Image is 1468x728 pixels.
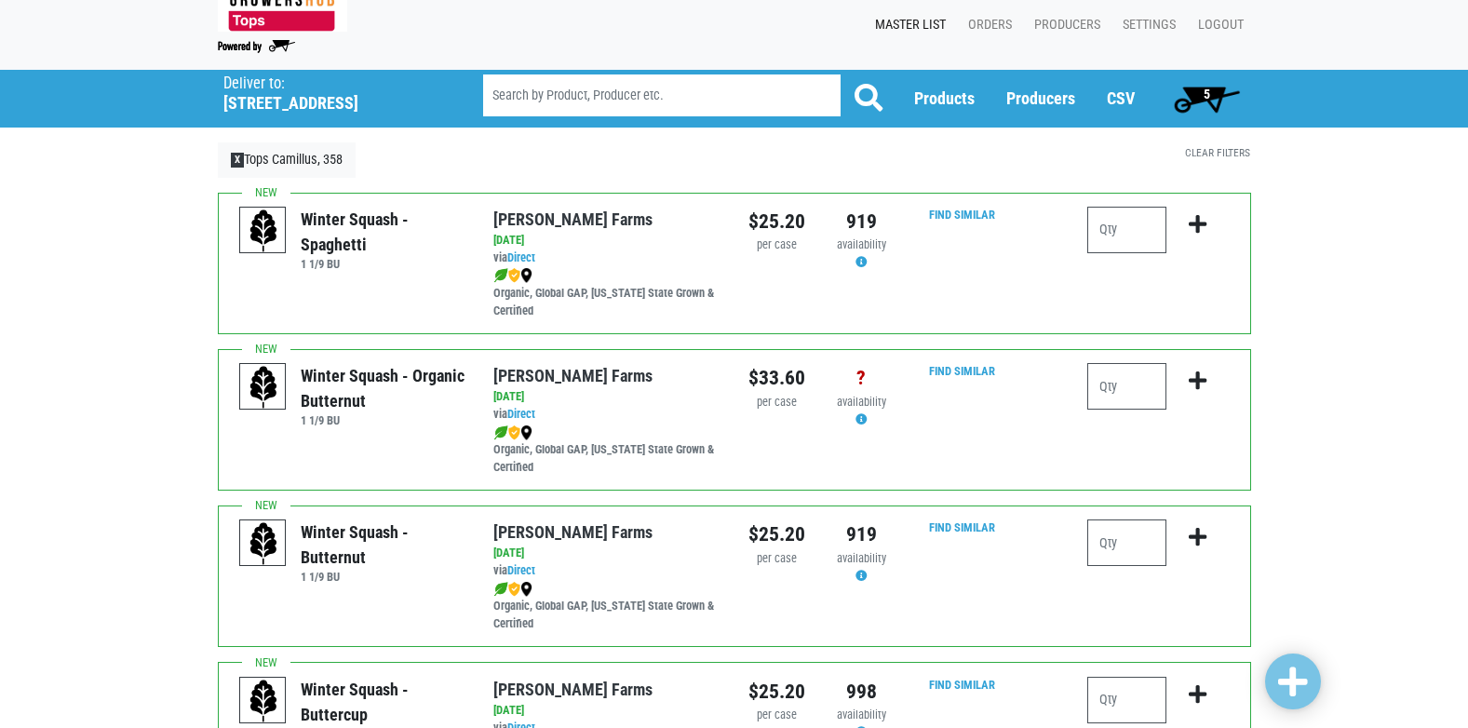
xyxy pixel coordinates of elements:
[507,407,535,421] a: Direct
[748,707,805,724] div: per case
[223,70,450,114] span: Tops Camillus, 358 (5335 W Genesee St, Camillus, NY 13031, USA)
[837,551,886,565] span: availability
[748,394,805,411] div: per case
[1185,146,1250,159] a: Clear Filters
[833,519,890,549] div: 919
[1204,87,1210,101] span: 5
[1006,88,1075,108] a: Producers
[493,545,720,562] div: [DATE]
[493,406,720,424] div: via
[493,209,653,229] a: [PERSON_NAME] Farms
[953,7,1019,43] a: Orders
[240,678,287,724] img: placeholder-variety-43d6402dacf2d531de610a020419775a.svg
[493,267,720,320] div: Organic, Global GAP, [US_STATE] State Grown & Certified
[231,153,245,168] span: X
[301,257,465,271] h6: 1 1/9 BU
[748,550,805,568] div: per case
[837,708,886,721] span: availability
[860,7,953,43] a: Master List
[223,93,436,114] h5: [STREET_ADDRESS]
[837,237,886,251] span: availability
[301,677,465,727] div: Winter Squash - Buttercup
[240,208,287,254] img: placeholder-variety-43d6402dacf2d531de610a020419775a.svg
[1087,519,1166,566] input: Qty
[493,268,508,283] img: leaf-e5c59151409436ccce96b2ca1b28e03c.png
[493,522,653,542] a: [PERSON_NAME] Farms
[1108,7,1183,43] a: Settings
[493,702,720,720] div: [DATE]
[1087,677,1166,723] input: Qty
[1087,363,1166,410] input: Qty
[929,520,995,534] a: Find Similar
[493,388,720,406] div: [DATE]
[223,74,436,93] p: Deliver to:
[240,520,287,567] img: placeholder-variety-43d6402dacf2d531de610a020419775a.svg
[748,519,805,549] div: $25.20
[301,413,465,427] h6: 1 1/9 BU
[1183,7,1251,43] a: Logout
[833,363,890,393] div: ?
[493,425,508,440] img: leaf-e5c59151409436ccce96b2ca1b28e03c.png
[301,207,465,257] div: Winter Squash - Spaghetti
[914,88,975,108] a: Products
[929,678,995,692] a: Find Similar
[493,582,508,597] img: leaf-e5c59151409436ccce96b2ca1b28e03c.png
[493,562,720,580] div: via
[493,424,720,477] div: Organic, Global GAP, [US_STATE] State Grown & Certified
[508,425,520,440] img: safety-e55c860ca8c00a9c171001a62a92dabd.png
[1107,88,1135,108] a: CSV
[748,236,805,254] div: per case
[748,677,805,707] div: $25.20
[493,366,653,385] a: [PERSON_NAME] Farms
[493,232,720,249] div: [DATE]
[507,250,535,264] a: Direct
[929,364,995,378] a: Find Similar
[833,207,890,236] div: 919
[520,268,532,283] img: map_marker-0e94453035b3232a4d21701695807de9.png
[1165,80,1248,117] a: 5
[493,580,720,633] div: Organic, Global GAP, [US_STATE] State Grown & Certified
[301,363,465,413] div: Winter Squash - Organic Butternut
[520,582,532,597] img: map_marker-0e94453035b3232a4d21701695807de9.png
[508,582,520,597] img: safety-e55c860ca8c00a9c171001a62a92dabd.png
[520,425,532,440] img: map_marker-0e94453035b3232a4d21701695807de9.png
[837,395,886,409] span: availability
[508,268,520,283] img: safety-e55c860ca8c00a9c171001a62a92dabd.png
[507,563,535,577] a: Direct
[483,74,841,116] input: Search by Product, Producer etc.
[929,208,995,222] a: Find Similar
[218,40,295,53] img: Powered by Big Wheelbarrow
[240,364,287,411] img: placeholder-variety-43d6402dacf2d531de610a020419775a.svg
[748,363,805,393] div: $33.60
[301,519,465,570] div: Winter Squash - Butternut
[1019,7,1108,43] a: Producers
[218,142,357,178] a: XTops Camillus, 358
[493,680,653,699] a: [PERSON_NAME] Farms
[1087,207,1166,253] input: Qty
[833,677,890,707] div: 998
[748,207,805,236] div: $25.20
[301,570,465,584] h6: 1 1/9 BU
[493,249,720,267] div: via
